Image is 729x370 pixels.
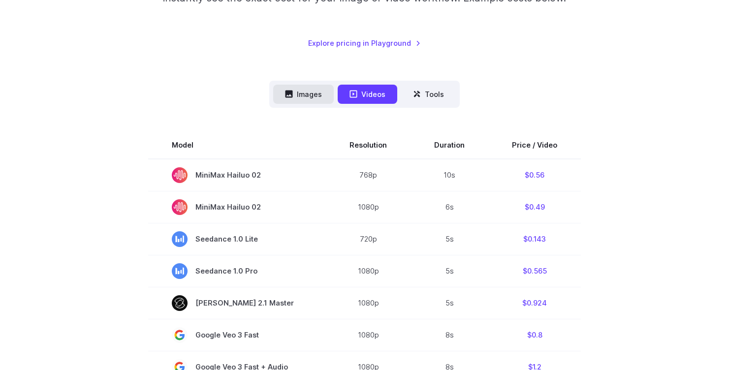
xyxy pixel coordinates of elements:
[172,199,302,215] span: MiniMax Hailuo 02
[326,223,411,255] td: 720p
[172,263,302,279] span: Seedance 1.0 Pro
[172,231,302,247] span: Seedance 1.0 Lite
[326,255,411,287] td: 1080p
[488,131,581,159] th: Price / Video
[411,191,488,223] td: 6s
[488,287,581,319] td: $0.924
[411,223,488,255] td: 5s
[172,295,302,311] span: [PERSON_NAME] 2.1 Master
[488,191,581,223] td: $0.49
[411,159,488,191] td: 10s
[326,191,411,223] td: 1080p
[411,287,488,319] td: 5s
[488,319,581,351] td: $0.8
[172,327,302,343] span: Google Veo 3 Fast
[401,85,456,104] button: Tools
[326,159,411,191] td: 768p
[488,255,581,287] td: $0.565
[411,131,488,159] th: Duration
[326,319,411,351] td: 1080p
[308,37,421,49] a: Explore pricing in Playground
[411,255,488,287] td: 5s
[488,223,581,255] td: $0.143
[488,159,581,191] td: $0.56
[326,287,411,319] td: 1080p
[326,131,411,159] th: Resolution
[338,85,397,104] button: Videos
[148,131,326,159] th: Model
[273,85,334,104] button: Images
[411,319,488,351] td: 8s
[172,167,302,183] span: MiniMax Hailuo 02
